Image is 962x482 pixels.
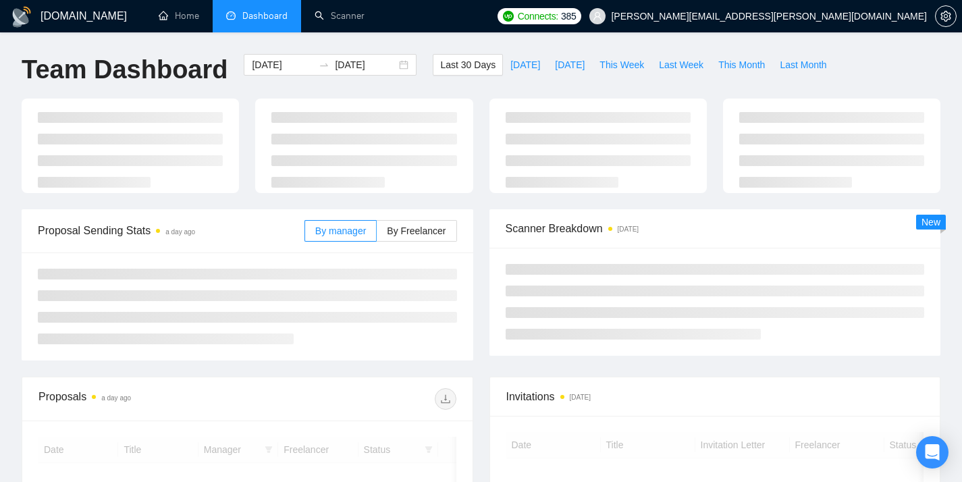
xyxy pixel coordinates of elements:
[593,11,602,21] span: user
[718,57,765,72] span: This Month
[518,9,558,24] span: Connects:
[772,54,834,76] button: Last Month
[711,54,772,76] button: This Month
[618,225,639,233] time: [DATE]
[935,5,957,27] button: setting
[651,54,711,76] button: Last Week
[555,57,585,72] span: [DATE]
[506,388,924,405] span: Invitations
[159,10,199,22] a: homeHome
[11,6,32,28] img: logo
[547,54,592,76] button: [DATE]
[242,10,288,22] span: Dashboard
[226,11,236,20] span: dashboard
[935,11,957,22] a: setting
[38,222,304,239] span: Proposal Sending Stats
[780,57,826,72] span: Last Month
[510,57,540,72] span: [DATE]
[659,57,703,72] span: Last Week
[506,220,925,237] span: Scanner Breakdown
[315,10,365,22] a: searchScanner
[22,54,228,86] h1: Team Dashboard
[433,54,503,76] button: Last 30 Days
[503,11,514,22] img: upwork-logo.png
[503,54,547,76] button: [DATE]
[570,394,591,401] time: [DATE]
[101,394,131,402] time: a day ago
[387,225,446,236] span: By Freelancer
[936,11,956,22] span: setting
[252,57,313,72] input: Start date
[315,225,366,236] span: By manager
[592,54,651,76] button: This Week
[165,228,195,236] time: a day ago
[319,59,329,70] span: swap-right
[561,9,576,24] span: 385
[440,57,496,72] span: Last 30 Days
[916,436,948,468] div: Open Intercom Messenger
[921,217,940,227] span: New
[319,59,329,70] span: to
[599,57,644,72] span: This Week
[335,57,396,72] input: End date
[38,388,247,410] div: Proposals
